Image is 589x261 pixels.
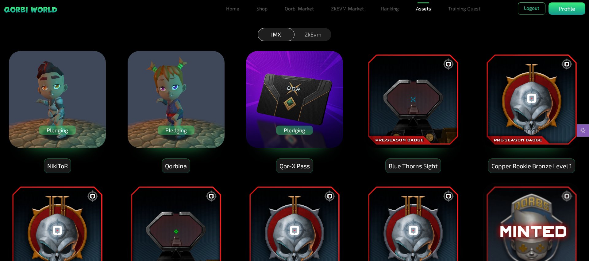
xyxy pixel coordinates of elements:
div: Qorbina [162,159,190,173]
img: Qorbina [127,50,225,149]
div: ZkEvm [294,28,331,41]
div: Pledging [39,126,76,135]
div: IMX [258,28,294,41]
div: Pledging [276,126,313,135]
a: Training Quest [446,2,483,15]
a: Qorbi Market [282,2,316,15]
a: Home [224,2,242,15]
a: Shop [254,2,270,15]
div: Qor-X Pass [276,159,313,173]
img: sticky brand-logo [4,6,58,13]
div: NikiToR [44,159,71,173]
button: Logout [518,2,545,15]
a: Ranking [379,2,401,15]
img: Copper Rookie Bronze Level 1 [483,50,581,149]
p: Profile [559,5,575,13]
div: Copper Rookie Bronze Level 1 [488,159,575,173]
div: Pledging [158,126,194,135]
a: ZKEVM Market [329,2,366,15]
img: Blue Thorns Sight [364,50,462,149]
div: Blue Thorns Sight [386,159,441,173]
a: Assets [414,2,433,15]
img: Qor-X Pass [245,50,344,149]
img: NikiToR [8,50,106,149]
